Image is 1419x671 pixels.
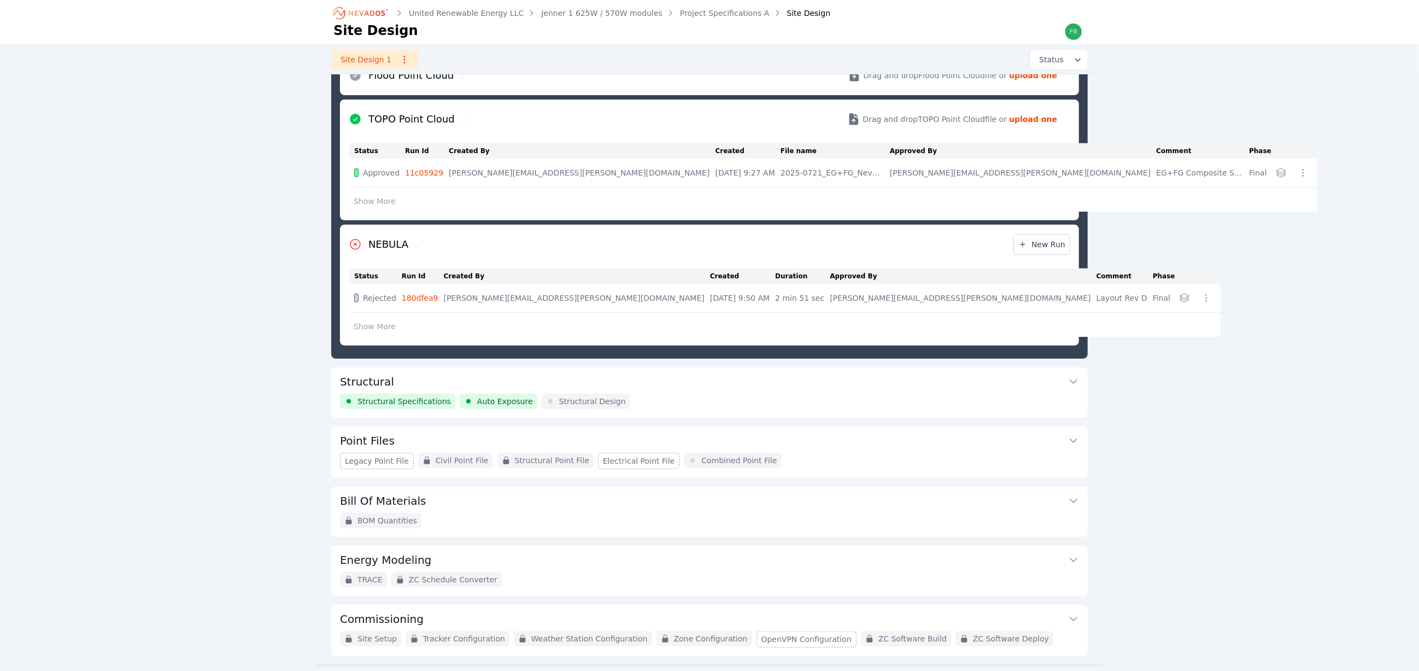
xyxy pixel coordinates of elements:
[331,546,1088,596] div: Energy ModelingTRACEZC Schedule Converter
[340,374,394,389] h3: Structural
[333,4,830,22] nav: Breadcrumb
[357,633,397,644] span: Site Setup
[775,269,830,284] th: Duration
[541,8,662,19] a: Jenner 1 625W / 570W modules
[781,167,884,178] div: 2025-0721_EG+FG_Nevados7.15.25 file.csv
[357,574,383,585] span: TRACE
[1249,167,1266,178] div: Final
[531,633,648,644] span: Weather Station Configuration
[603,456,675,466] span: Electrical Point File
[444,284,710,313] td: [PERSON_NAME][EMAIL_ADDRESS][PERSON_NAME][DOMAIN_NAME]
[1009,114,1057,125] strong: upload one
[444,269,710,284] th: Created By
[1156,167,1244,178] div: EG+FG Composite Surface, Layout Rev D
[402,294,438,302] a: 180dfea9
[863,70,1007,81] span: Drag and drop Flood Point Cloud file or
[835,60,1070,91] button: Drag and dropFlood Point Cloudfile or upload one
[1153,269,1176,284] th: Phase
[409,8,524,19] a: United Renewable Energy LLC
[710,284,775,313] td: [DATE] 9:50 AM
[1013,234,1070,255] a: New Run
[890,143,1156,159] th: Approved By
[357,515,417,526] span: BOM Quantities
[340,487,1079,513] button: Bill Of Materials
[1096,269,1153,284] th: Comment
[340,493,426,509] h3: Bill Of Materials
[449,143,715,159] th: Created By
[331,427,1088,478] div: Point FilesLegacy Point FileCivil Point FileStructural Point FileElectrical Point FileCombined Po...
[449,159,715,188] td: [PERSON_NAME][EMAIL_ADDRESS][PERSON_NAME][DOMAIN_NAME]
[349,191,401,212] button: Show More
[340,605,1079,631] button: Commissioning
[716,159,781,188] td: [DATE] 9:27 AM
[405,168,443,177] a: 11c05929
[340,433,395,448] h3: Point Files
[1030,50,1088,69] button: Status
[477,396,533,407] span: Auto Exposure
[772,8,831,19] div: Site Design
[701,455,777,466] span: Combined Point File
[331,367,1088,418] div: StructuralStructural SpecificationsAuto ExposureStructural Design
[423,633,505,644] span: Tracker Configuration
[363,167,400,178] span: Approved
[830,269,1096,284] th: Approved By
[409,574,497,585] span: ZC Schedule Converter
[515,455,589,466] span: Structural Point File
[340,552,431,568] h3: Energy Modeling
[1096,293,1147,304] div: Layout Rev D
[436,455,489,466] span: Civil Point File
[1035,54,1064,65] span: Status
[716,143,781,159] th: Created
[333,22,418,39] h1: Site Design
[349,316,401,337] button: Show More
[1065,23,1082,40] img: frida.manzo@nevados.solar
[405,143,449,159] th: Run Id
[368,237,408,252] h2: NEBULA
[761,634,852,645] span: OpenVPN Configuration
[890,159,1156,188] td: [PERSON_NAME][EMAIL_ADDRESS][PERSON_NAME][DOMAIN_NAME]
[1249,143,1272,159] th: Phase
[1153,293,1170,304] div: Final
[349,143,405,159] th: Status
[331,487,1088,537] div: Bill Of MaterialsBOM Quantities
[340,367,1079,394] button: Structural
[349,269,402,284] th: Status
[559,396,626,407] span: Structural Design
[878,633,947,644] span: ZC Software Build
[973,633,1049,644] span: ZC Software Deploy
[331,50,418,69] a: Site Design 1
[368,112,455,127] h2: TOPO Point Cloud
[834,104,1070,135] button: Drag and dropTOPO Point Cloudfile or upload one
[1009,70,1057,81] strong: upload one
[674,633,748,644] span: Zone Configuration
[863,114,1007,125] span: Drag and drop TOPO Point Cloud file or
[368,68,454,83] h2: Flood Point Cloud
[710,269,775,284] th: Created
[402,269,444,284] th: Run Id
[775,293,824,304] div: 2 min 51 sec
[340,546,1079,572] button: Energy Modeling
[781,143,890,159] th: File name
[680,8,770,19] a: Project Specifications A
[363,293,396,304] span: Rejected
[340,427,1079,453] button: Point Files
[357,396,451,407] span: Structural Specifications
[345,456,409,466] span: Legacy Point File
[340,611,424,627] h3: Commissioning
[1156,143,1249,159] th: Comment
[830,284,1096,313] td: [PERSON_NAME][EMAIL_ADDRESS][PERSON_NAME][DOMAIN_NAME]
[1018,239,1065,250] span: New Run
[331,605,1088,656] div: CommissioningSite SetupTracker ConfigurationWeather Station ConfigurationZone ConfigurationOpenVP...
